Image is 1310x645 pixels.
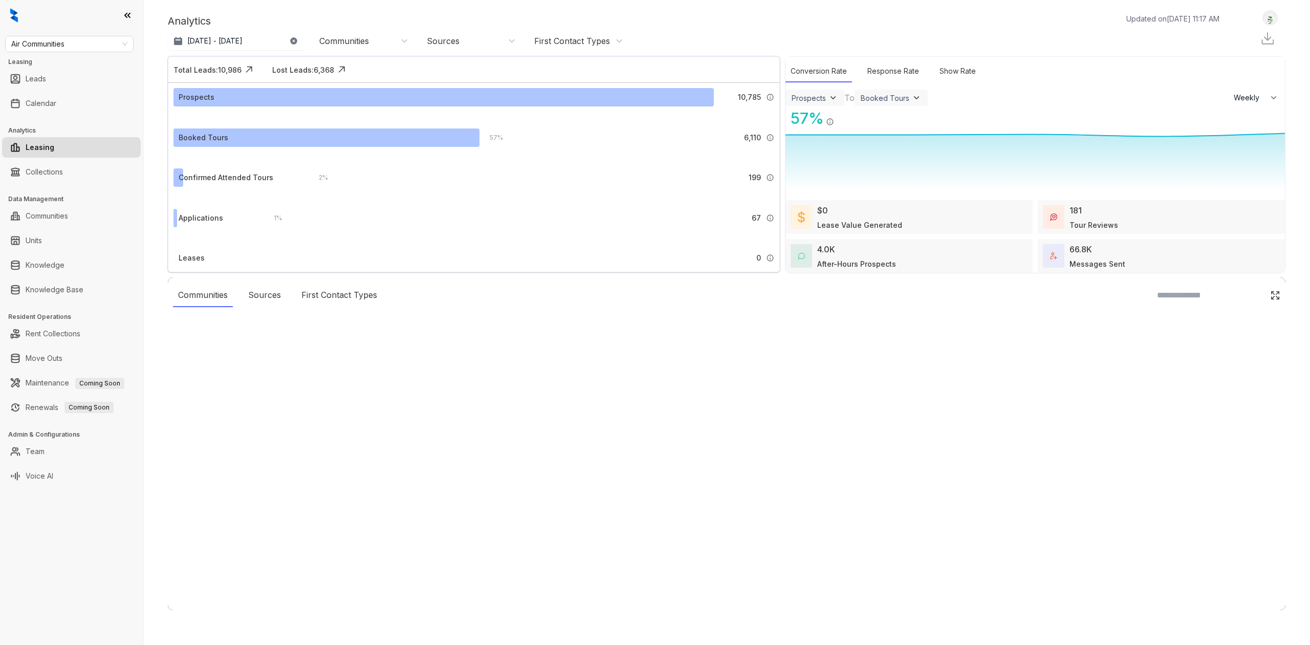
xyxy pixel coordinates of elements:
[179,92,214,103] div: Prospects
[2,162,141,182] li: Collections
[26,466,53,486] a: Voice AI
[817,220,902,230] div: Lease Value Generated
[1069,259,1125,269] div: Messages Sent
[2,324,141,344] li: Rent Collections
[2,279,141,300] li: Knowledge Base
[817,243,835,255] div: 4.0K
[1263,13,1277,24] img: UserAvatar
[243,284,286,307] div: Sources
[1270,290,1280,300] img: Click Icon
[2,230,141,251] li: Units
[2,69,141,89] li: Leads
[534,35,610,47] div: First Contact Types
[8,312,143,321] h3: Resident Operations
[2,93,141,114] li: Calendar
[168,32,306,50] button: [DATE] - [DATE]
[179,132,228,143] div: Booked Tours
[1050,252,1057,260] img: TotalFum
[2,441,141,462] li: Team
[817,259,896,269] div: After-Hours Prospects
[828,93,838,103] img: ViewFilterArrow
[862,60,924,82] div: Response Rate
[334,62,350,77] img: Click Icon
[675,313,778,416] img: Loader
[64,402,114,413] span: Coming Soon
[187,36,243,46] p: [DATE] - [DATE]
[179,252,205,264] div: Leases
[798,252,805,260] img: AfterHoursConversations
[26,255,64,275] a: Knowledge
[2,206,141,226] li: Communities
[798,211,805,223] img: LeaseValue
[173,64,242,75] div: Total Leads: 10,986
[1050,213,1057,221] img: TourReviews
[2,397,141,418] li: Renewals
[766,254,774,262] img: Info
[2,348,141,369] li: Move Outs
[179,212,223,224] div: Applications
[309,172,328,183] div: 2 %
[709,416,745,426] div: Loading...
[934,60,981,82] div: Show Rate
[2,373,141,393] li: Maintenance
[1126,13,1219,24] p: Updated on [DATE] 11:17 AM
[11,36,127,52] span: Air Communities
[834,109,849,124] img: Click Icon
[8,195,143,204] h3: Data Management
[26,69,46,89] a: Leads
[26,348,62,369] a: Move Outs
[861,94,909,102] div: Booked Tours
[173,284,233,307] div: Communities
[296,284,382,307] div: First Contact Types
[479,132,503,143] div: 57 %
[272,64,334,75] div: Lost Leads: 6,368
[264,212,282,224] div: 1 %
[10,8,18,23] img: logo
[1234,93,1265,103] span: Weekly
[8,430,143,439] h3: Admin & Configurations
[766,174,774,182] img: Info
[8,57,143,67] h3: Leasing
[2,466,141,486] li: Voice AI
[179,172,273,183] div: Confirmed Attended Tours
[738,92,761,103] span: 10,785
[26,137,54,158] a: Leasing
[792,94,826,102] div: Prospects
[2,255,141,275] li: Knowledge
[1069,204,1082,217] div: 181
[766,214,774,222] img: Info
[242,62,257,77] img: Click Icon
[1260,31,1275,46] img: Download
[1069,220,1118,230] div: Tour Reviews
[785,60,852,82] div: Conversion Rate
[766,134,774,142] img: Info
[826,118,834,126] img: Info
[26,230,42,251] a: Units
[817,204,828,217] div: $0
[168,13,211,29] p: Analytics
[26,162,63,182] a: Collections
[26,441,45,462] a: Team
[766,93,774,101] img: Info
[752,212,761,224] span: 67
[2,137,141,158] li: Leasing
[1228,89,1285,107] button: Weekly
[26,206,68,226] a: Communities
[26,324,80,344] a: Rent Collections
[785,107,824,130] div: 57 %
[911,93,922,103] img: ViewFilterArrow
[1249,291,1257,299] img: SearchIcon
[744,132,761,143] span: 6,110
[319,35,369,47] div: Communities
[8,126,143,135] h3: Analytics
[26,279,83,300] a: Knowledge Base
[26,397,114,418] a: RenewalsComing Soon
[427,35,460,47] div: Sources
[749,172,761,183] span: 199
[756,252,761,264] span: 0
[26,93,56,114] a: Calendar
[75,378,124,389] span: Coming Soon
[1069,243,1092,255] div: 66.8K
[844,92,855,104] div: To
